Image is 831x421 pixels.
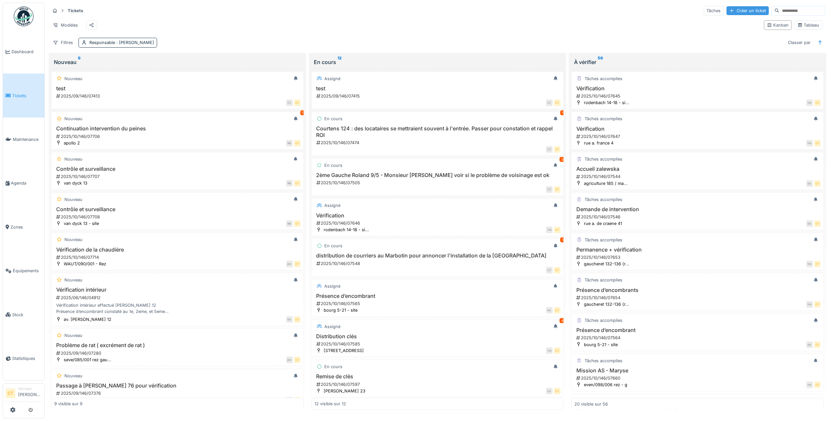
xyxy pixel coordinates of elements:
[806,180,813,187] div: EK
[554,100,561,106] div: CT
[554,347,561,354] div: CT
[806,100,813,106] div: YN
[576,133,821,140] div: 2025/10/146/07647
[704,6,724,15] div: Tâches
[325,283,341,289] div: Assigné
[64,357,111,363] div: seve/085/001 rez gau...
[560,237,565,242] div: 1
[3,205,44,249] a: Zones
[314,253,561,259] h3: distribution de courriers au Marbotin pour annoncer l'installation de la [GEOGRAPHIC_DATA]
[806,301,813,308] div: YN
[585,317,622,323] div: Tâches accomplies
[294,180,301,187] div: CT
[54,85,301,92] h3: test
[806,220,813,227] div: EK
[314,333,561,340] h3: Distribution clés
[814,261,821,267] div: CT
[576,375,821,381] div: 2025/10/146/07660
[115,40,154,45] span: : [PERSON_NAME]
[576,173,821,180] div: 2025/10/146/07544
[576,214,821,220] div: 2025/10/146/07546
[554,388,561,394] div: CT
[585,358,622,364] div: Tâches accomplies
[12,49,42,55] span: Dashboard
[546,227,553,233] div: YN
[585,277,622,283] div: Tâches accomplies
[286,357,293,363] div: AO
[314,373,561,380] h3: Remise de clés
[325,116,343,122] div: En cours
[325,243,343,249] div: En cours
[585,116,622,122] div: Tâches accomplies
[314,212,561,219] h3: Vérification
[584,342,618,348] div: bourg 5-21 - site
[316,180,561,186] div: 2025/10/146/07505
[64,277,82,283] div: Nouveau
[3,249,44,293] a: Équipements
[314,58,561,66] div: En cours
[806,382,813,388] div: YN
[576,335,821,341] div: 2025/10/146/07564
[50,38,76,47] div: Filtres
[3,74,44,117] a: Tickets
[54,58,301,66] div: Nouveau
[286,140,293,146] div: RB
[574,247,821,253] h3: Permanence + vérification
[554,267,561,274] div: CT
[286,261,293,267] div: AO
[576,254,821,260] div: 2025/10/146/07653
[64,236,82,243] div: Nouveau
[574,327,821,333] h3: Présence d’encombrant
[584,382,627,388] div: even/098/006 rez - g
[338,58,342,66] sup: 12
[54,206,301,212] h3: Contrôle et surveillance
[584,180,628,187] div: agriculture 185 / ma...
[574,401,608,407] div: 20 visible sur 56
[54,125,301,132] h3: Continuation intervention du peines
[546,388,553,394] div: EV
[78,58,81,66] sup: 9
[727,6,769,15] div: Créer un ticket
[814,220,821,227] div: CT
[314,85,561,92] h3: test
[12,312,42,318] span: Stock
[3,161,44,205] a: Agenda
[294,100,301,106] div: CT
[560,157,565,162] div: 2
[598,58,603,66] sup: 56
[18,386,42,400] li: [PERSON_NAME]
[574,287,821,293] h3: Présence d’encombrants
[560,318,565,323] div: 4
[13,268,42,274] span: Équipements
[286,316,293,323] div: EK
[316,220,561,226] div: 2025/10/146/07646
[324,347,364,354] div: [STREET_ADDRESS]
[54,401,82,407] div: 9 visible sur 9
[554,146,561,153] div: CT
[64,332,82,339] div: Nouveau
[324,227,369,233] div: rodenbach 14-18 - si...
[585,76,622,82] div: Tâches accomplies
[54,342,301,348] h3: Problème de rat ( excrément de rat )
[585,237,622,243] div: Tâches accomplies
[546,146,553,153] div: CT
[546,186,553,193] div: CT
[316,140,561,146] div: 2025/10/146/07474
[3,293,44,336] a: Stock
[584,301,629,307] div: gaucheret 132-136 (r...
[546,307,553,314] div: EK
[54,383,301,389] h3: Passage à [PERSON_NAME] 76 pour vérification
[56,214,301,220] div: 2025/10/146/07708
[56,295,301,301] div: 2025/06/146/04912
[286,397,293,404] div: IF
[56,93,301,99] div: 2025/09/146/07413
[316,300,561,307] div: 2025/10/146/07565
[814,100,821,106] div: CT
[294,220,301,227] div: CT
[546,267,553,274] div: CT
[56,390,301,396] div: 2025/09/146/07376
[286,100,293,106] div: CT
[56,350,301,356] div: 2025/09/146/07280
[64,76,82,82] div: Nouveau
[785,38,814,47] div: Classer par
